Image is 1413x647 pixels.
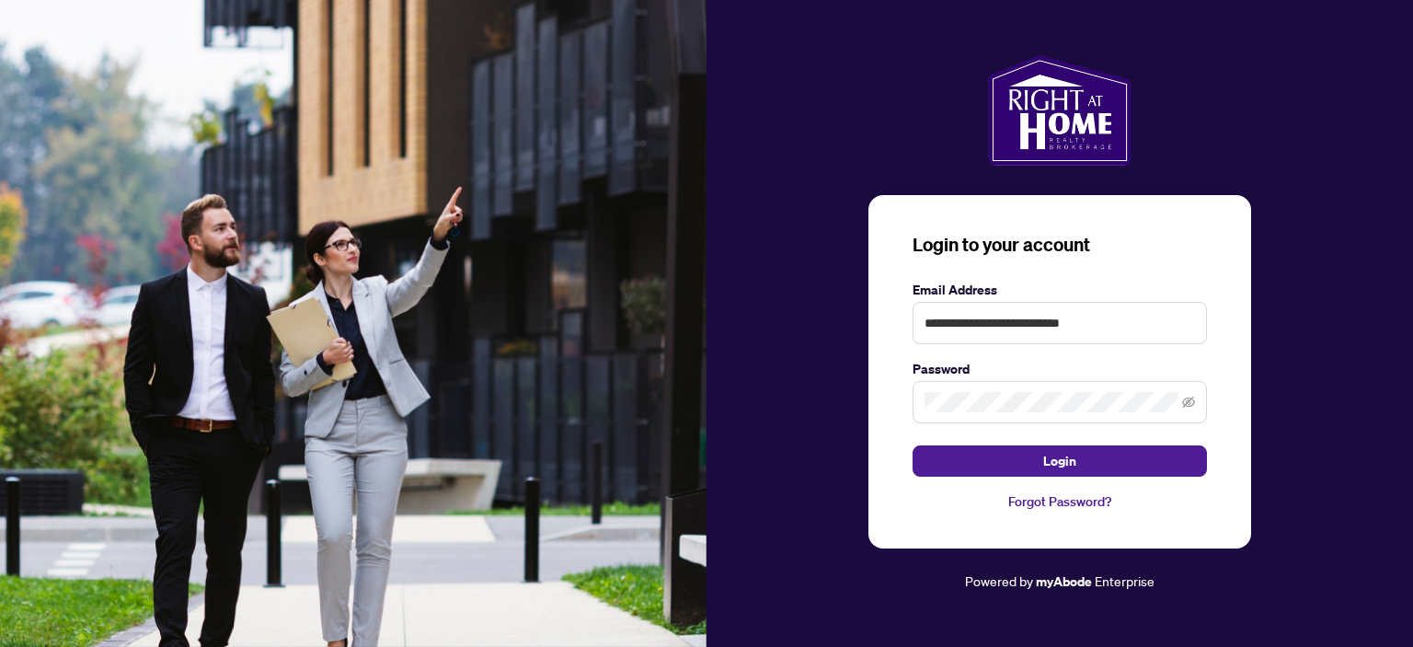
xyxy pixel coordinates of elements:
label: Password [913,359,1207,379]
label: Email Address [913,280,1207,300]
a: myAbode [1036,572,1092,592]
span: Login [1043,446,1076,476]
a: Forgot Password? [913,491,1207,512]
span: eye-invisible [1182,396,1195,409]
button: Login [913,445,1207,477]
img: ma-logo [988,55,1131,166]
span: Enterprise [1095,572,1155,589]
span: Powered by [965,572,1033,589]
h3: Login to your account [913,232,1207,258]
